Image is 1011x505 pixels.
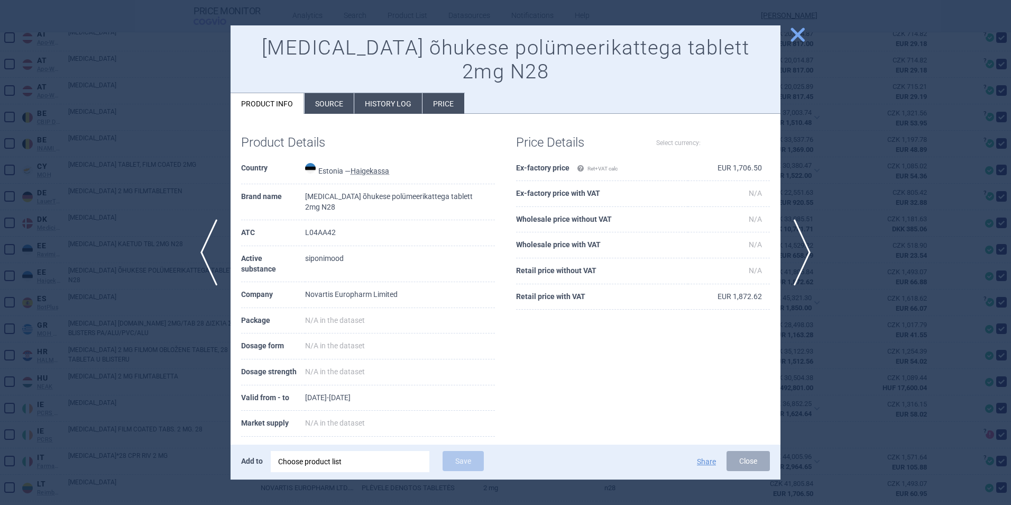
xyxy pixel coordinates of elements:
span: N/A in the dataset [305,419,365,427]
th: Ex-factory price with VAT [516,181,688,207]
li: Source [305,93,354,114]
td: Estonia — [305,156,495,185]
td: L04AA42 [305,220,495,246]
h1: Price Details [516,135,643,150]
p: Add to [241,451,263,471]
button: Close [727,451,770,471]
span: N/A in the dataset [305,367,365,376]
div: Choose product list [278,451,422,472]
li: Product info [231,93,304,114]
th: Company [241,282,305,308]
th: Wholesale price without VAT [516,207,688,233]
th: Ex-factory price [516,156,688,182]
span: N/A [749,240,762,249]
li: Price [422,93,464,114]
th: Market supply [241,411,305,437]
td: Novartis Europharm Limited [305,282,495,308]
th: Retail price with VAT [516,284,688,310]
td: EUR 1,706.50 [688,156,770,182]
label: Select currency: [656,134,701,152]
th: Valid from - to [241,385,305,411]
span: N/A in the dataset [305,341,365,350]
td: EUR 1,872.62 [688,284,770,310]
td: [DATE] - [DATE] [305,385,495,411]
th: Active substance [241,246,305,282]
th: Package [241,308,305,334]
span: N/A [749,215,762,223]
div: Choose product list [271,451,429,472]
th: Retail price without VAT [516,258,688,284]
td: [MEDICAL_DATA] õhukese polümeerikattega tablett 2mg N28 [305,184,495,220]
th: Date of update [241,437,305,463]
td: [DATE] 00:38 [305,437,495,463]
span: N/A [749,189,762,197]
th: ATC [241,220,305,246]
th: Dosage form [241,333,305,359]
h1: Product Details [241,135,368,150]
th: Dosage strength [241,359,305,385]
button: Share [697,458,716,465]
img: Estonia [305,163,316,174]
span: N/A in the dataset [305,316,365,324]
abbr: Haigekassa — List of medicinal products published by Ministry of Social Affairs, Estonia. [351,167,389,175]
th: Country [241,156,305,185]
span: Ret+VAT calc [577,166,618,172]
li: History log [354,93,422,114]
th: Brand name [241,184,305,220]
td: siponimood [305,246,495,282]
th: Wholesale price with VAT [516,232,688,258]
h1: [MEDICAL_DATA] õhukese polümeerikattega tablett 2mg N28 [241,36,770,84]
span: N/A [749,266,762,275]
button: Save [443,451,484,471]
